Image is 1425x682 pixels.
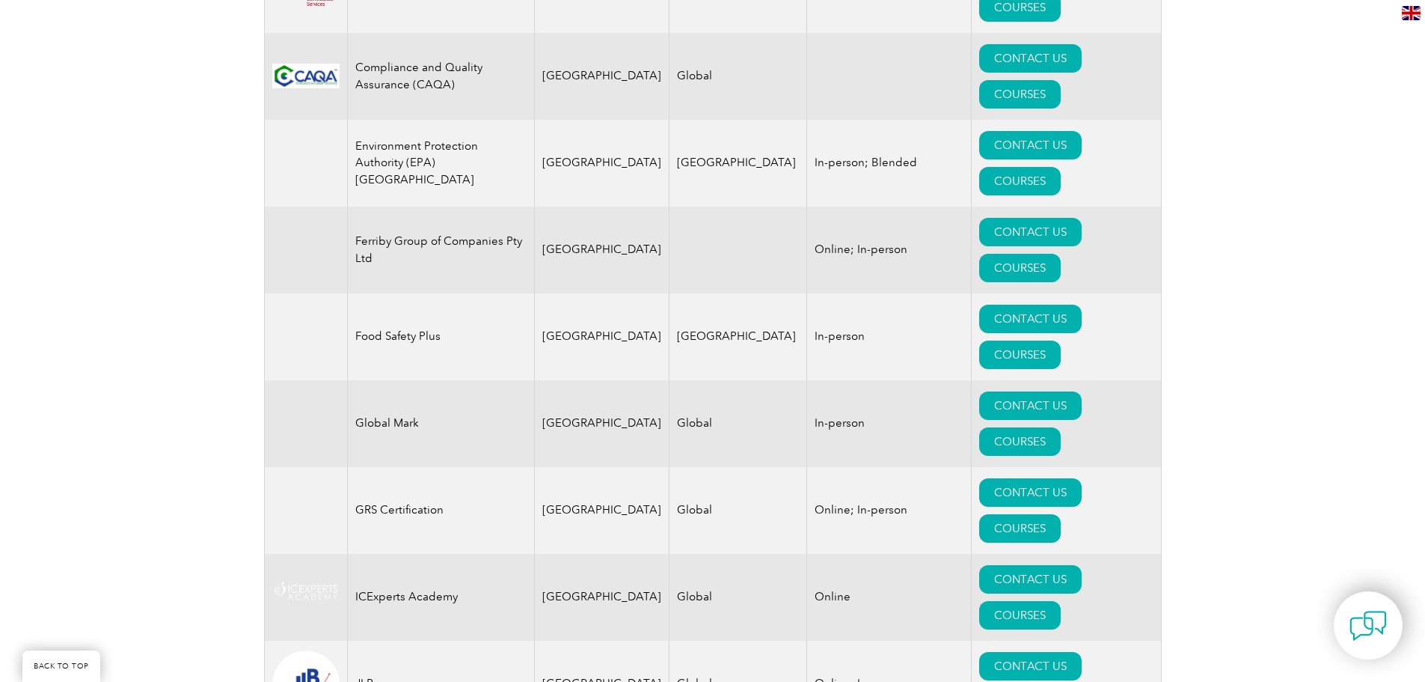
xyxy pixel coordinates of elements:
a: CONTACT US [979,565,1082,594]
td: Global [669,380,806,467]
a: CONTACT US [979,392,1082,420]
img: 2bff5172-5738-eb11-a813-000d3a79722d-logo.png [272,579,340,615]
td: Compliance and Quality Assurance (CAQA) [347,33,534,120]
td: Global [669,554,806,641]
img: eb2924ac-d9bc-ea11-a814-000d3a79823d-logo.jpg [272,390,340,457]
td: Online; In-person [806,207,971,293]
td: Food Safety Plus [347,293,534,380]
a: CONTACT US [979,478,1082,507]
a: COURSES [979,427,1061,456]
td: [GEOGRAPHIC_DATA] [534,380,669,467]
img: 8f79303c-692d-ec11-b6e6-0022481838a2-logo.jpg [272,64,340,88]
td: [GEOGRAPHIC_DATA] [534,293,669,380]
a: CONTACT US [979,131,1082,159]
a: BACK TO TOP [22,651,100,682]
td: [GEOGRAPHIC_DATA] [669,293,806,380]
td: Online; In-person [806,467,971,554]
td: Environment Protection Authority (EPA) [GEOGRAPHIC_DATA] [347,120,534,207]
a: COURSES [979,514,1061,543]
td: In-person; Blended [806,120,971,207]
td: [GEOGRAPHIC_DATA] [534,33,669,120]
td: In-person [806,380,971,467]
a: COURSES [979,167,1061,195]
td: Global [669,33,806,120]
td: [GEOGRAPHIC_DATA] [534,467,669,554]
a: COURSES [979,341,1061,369]
a: CONTACT US [979,652,1082,681]
a: COURSES [979,254,1061,282]
img: contact-chat.png [1349,607,1387,645]
a: COURSES [979,601,1061,630]
img: 7f517d0d-f5a0-ea11-a812-000d3ae11abd%20-logo.png [272,492,340,529]
a: COURSES [979,80,1061,109]
img: e52924ac-d9bc-ea11-a814-000d3a79823d-logo.png [272,318,340,355]
td: [GEOGRAPHIC_DATA] [534,554,669,641]
a: CONTACT US [979,218,1082,246]
a: CONTACT US [979,305,1082,333]
td: Ferriby Group of Companies Pty Ltd [347,207,534,293]
img: 52661cd0-8de2-ef11-be1f-002248955c5a-logo.jpg [272,234,340,266]
td: [GEOGRAPHIC_DATA] [669,120,806,207]
td: [GEOGRAPHIC_DATA] [534,120,669,207]
td: ICExperts Academy [347,554,534,641]
a: CONTACT US [979,44,1082,73]
img: 0b2a24ac-d9bc-ea11-a814-000d3a79823d-logo.jpg [272,150,340,174]
td: GRS Certification [347,467,534,554]
td: Online [806,554,971,641]
img: en [1402,6,1421,20]
td: In-person [806,293,971,380]
td: Global [669,467,806,554]
td: Global Mark [347,380,534,467]
td: [GEOGRAPHIC_DATA] [534,207,669,293]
